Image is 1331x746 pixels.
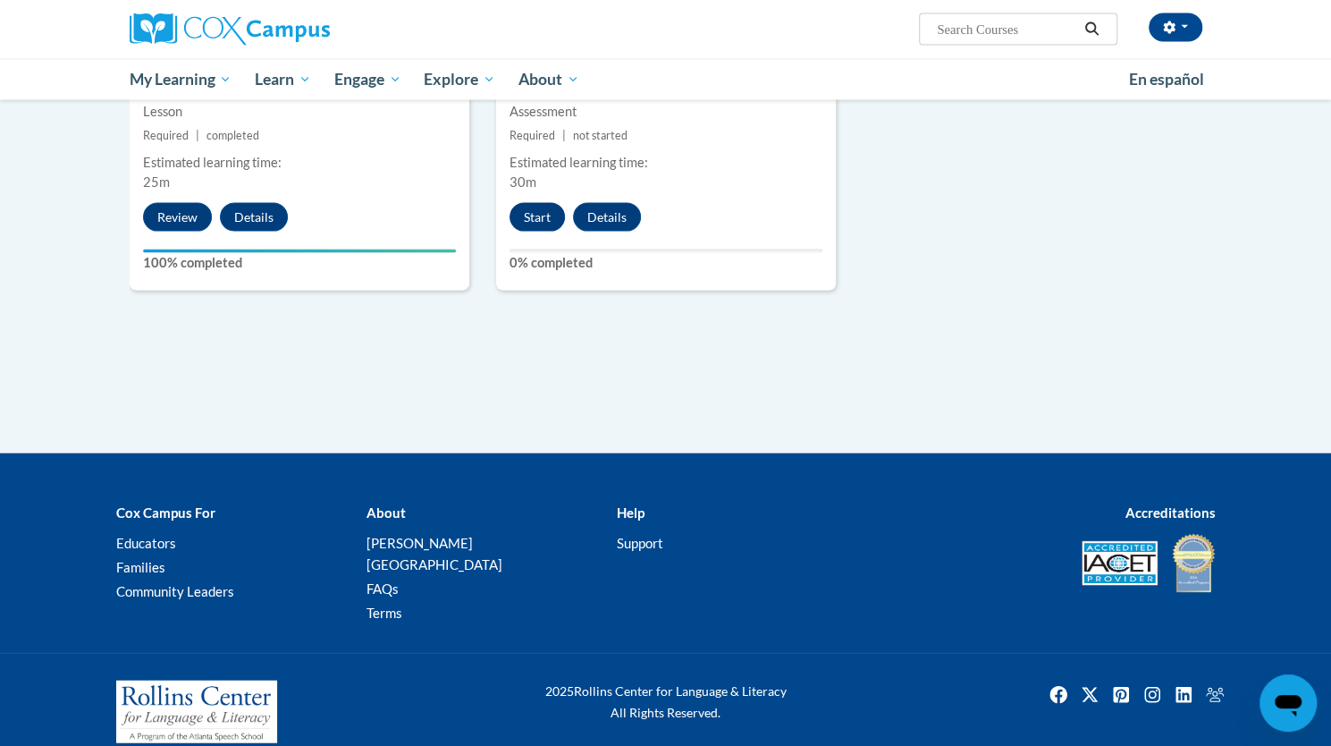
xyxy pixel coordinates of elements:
[510,102,822,122] div: Assessment
[143,203,212,232] button: Review
[1169,681,1198,709] img: LinkedIn icon
[1129,70,1204,89] span: En español
[1075,681,1104,709] img: Twitter icon
[116,583,234,599] a: Community Leaders
[220,203,288,232] button: Details
[243,59,323,100] a: Learn
[1138,681,1167,709] a: Instagram
[616,504,644,521] b: Help
[1259,674,1317,732] iframe: Button to launch messaging window
[1125,504,1216,521] b: Accreditations
[1044,681,1073,709] a: Facebook
[366,581,398,597] a: FAQs
[1078,19,1105,40] button: Search
[1200,681,1229,709] a: Facebook Group
[130,13,469,46] a: Cox Campus
[143,129,189,142] span: Required
[366,605,401,621] a: Terms
[366,535,501,572] a: [PERSON_NAME][GEOGRAPHIC_DATA]
[116,559,165,575] a: Families
[118,59,244,100] a: My Learning
[510,153,822,173] div: Estimated learning time:
[562,129,566,142] span: |
[1171,532,1216,595] img: IDA® Accredited
[518,69,579,90] span: About
[616,535,662,551] a: Support
[143,253,456,273] label: 100% completed
[573,203,641,232] button: Details
[206,129,259,142] span: completed
[478,681,854,724] div: Rollins Center for Language & Literacy All Rights Reserved.
[1075,681,1104,709] a: Twitter
[116,535,176,551] a: Educators
[143,153,456,173] div: Estimated learning time:
[143,250,456,253] div: Your progress
[1044,681,1073,709] img: Facebook icon
[116,681,277,743] img: Rollins Center for Language & Literacy - A Program of the Atlanta Speech School
[1149,13,1202,42] button: Account Settings
[507,59,591,100] a: About
[424,69,495,90] span: Explore
[323,59,413,100] a: Engage
[255,69,311,90] span: Learn
[545,683,574,699] span: 2025
[116,504,215,521] b: Cox Campus For
[143,174,170,190] span: 25m
[196,129,199,142] span: |
[1169,681,1198,709] a: Linkedin
[510,253,822,273] label: 0% completed
[130,13,330,46] img: Cox Campus
[143,102,456,122] div: Lesson
[129,69,232,90] span: My Learning
[1200,681,1229,709] img: Facebook group icon
[1138,681,1167,709] img: Instagram icon
[366,504,405,521] b: About
[1082,541,1158,586] img: Accredited IACET® Provider
[1107,681,1135,709] a: Pinterest
[103,59,1229,100] div: Main menu
[935,19,1078,40] input: Search Courses
[334,69,401,90] span: Engage
[573,129,628,142] span: not started
[510,203,565,232] button: Start
[510,129,555,142] span: Required
[1117,61,1216,98] a: En español
[1107,681,1135,709] img: Pinterest icon
[510,174,536,190] span: 30m
[412,59,507,100] a: Explore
